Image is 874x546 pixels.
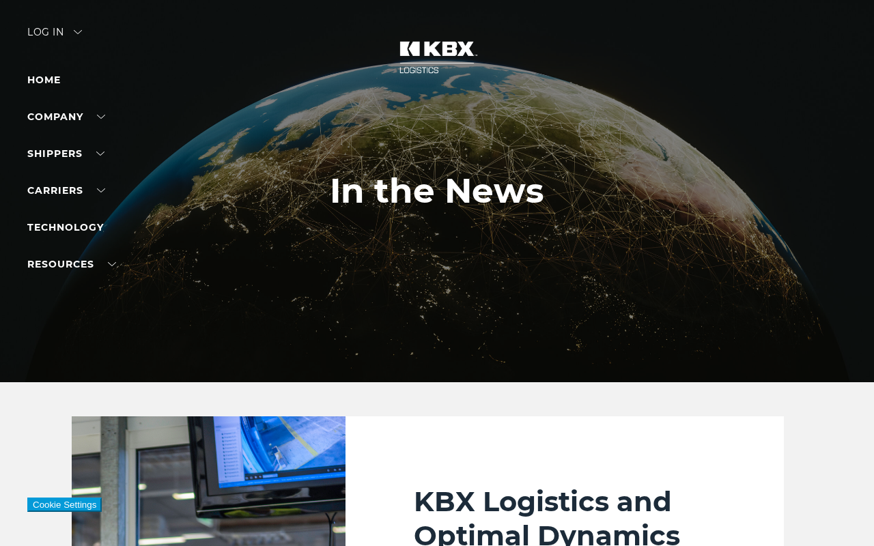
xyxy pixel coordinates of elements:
h1: In the News [330,171,544,211]
a: RESOURCES [27,258,116,270]
a: Technology [27,221,104,233]
a: Home [27,74,61,86]
div: Log in [27,27,82,47]
button: Cookie Settings [27,498,102,512]
img: kbx logo [386,27,488,87]
img: arrow [74,30,82,34]
a: Carriers [27,184,105,197]
a: SHIPPERS [27,147,104,160]
a: Company [27,111,105,123]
